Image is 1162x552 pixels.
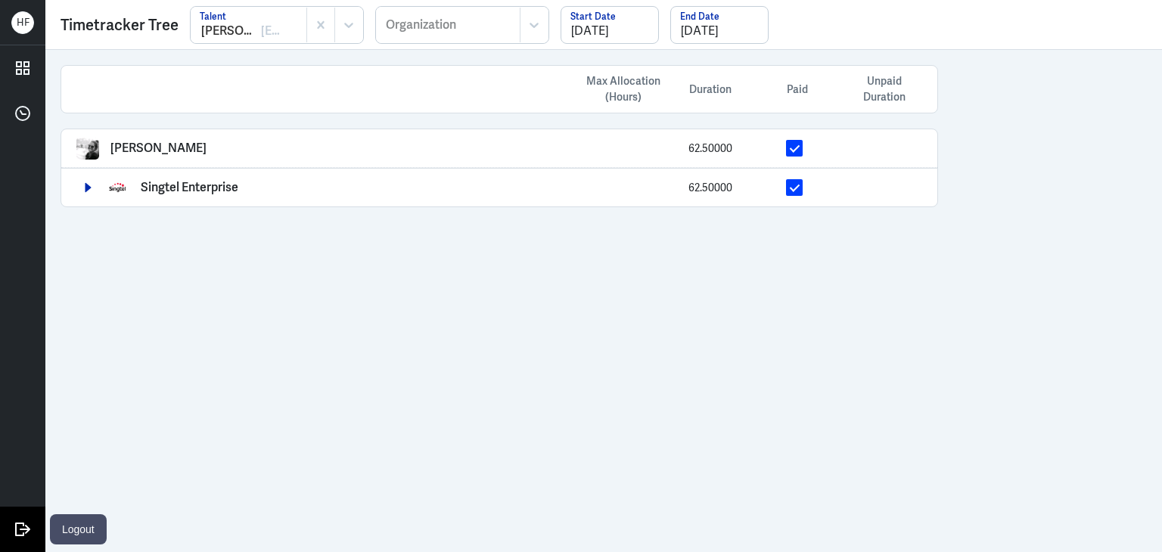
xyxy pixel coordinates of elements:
[110,141,207,155] p: [PERSON_NAME]
[671,7,768,43] input: End Date
[11,11,34,34] div: H F
[107,176,129,199] img: Singtel Enterprise
[561,7,658,43] input: Start Date
[688,181,732,194] span: 62.50000
[689,82,732,98] span: Duration
[141,181,238,194] p: Singtel Enterprise
[61,14,179,36] div: Timetracker Tree
[847,73,922,105] span: Unpaid Duration
[688,141,732,155] span: 62.50000
[748,82,847,98] div: Paid
[76,137,99,160] img: Swagatika Sarangi
[62,520,95,538] p: Logout
[574,73,673,105] div: Max Allocation (Hours)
